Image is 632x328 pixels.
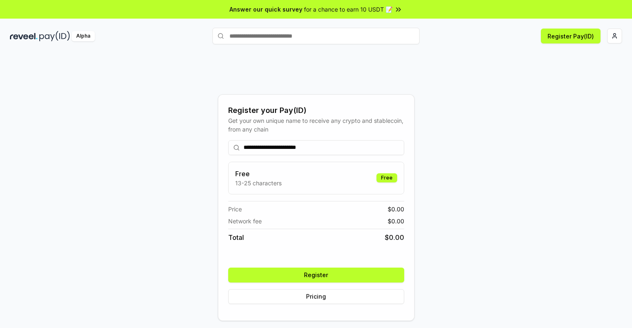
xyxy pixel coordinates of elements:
[388,205,404,213] span: $ 0.00
[541,29,601,43] button: Register Pay(ID)
[72,31,95,41] div: Alpha
[385,232,404,242] span: $ 0.00
[376,173,397,182] div: Free
[228,105,404,116] div: Register your Pay(ID)
[228,217,262,225] span: Network fee
[235,169,282,179] h3: Free
[228,205,242,213] span: Price
[228,268,404,283] button: Register
[229,5,302,14] span: Answer our quick survey
[235,179,282,187] p: 13-25 characters
[39,31,70,41] img: pay_id
[228,116,404,134] div: Get your own unique name to receive any crypto and stablecoin, from any chain
[228,232,244,242] span: Total
[304,5,393,14] span: for a chance to earn 10 USDT 📝
[228,289,404,304] button: Pricing
[10,31,38,41] img: reveel_dark
[388,217,404,225] span: $ 0.00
